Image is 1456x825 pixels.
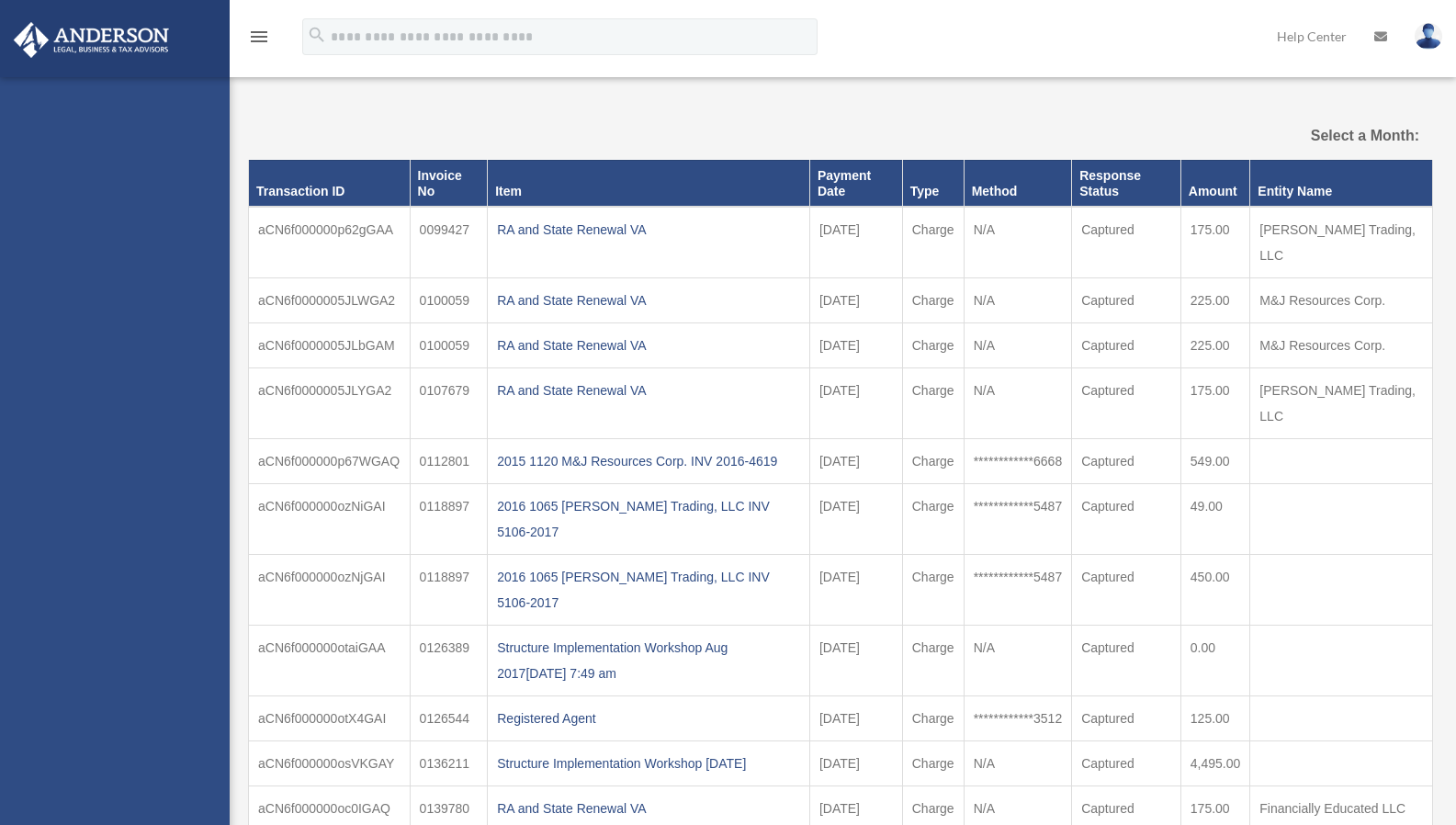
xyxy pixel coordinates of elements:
[809,368,902,439] td: [DATE]
[497,751,800,776] div: Structure Implementation Workshop [DATE]
[8,22,175,58] img: Anderson Advisors Platinum Portal
[902,555,964,626] td: Charge
[1249,123,1419,149] label: Select a Month:
[809,555,902,626] td: [DATE]
[964,278,1072,323] td: N/A
[248,26,270,48] i: menu
[1250,323,1433,368] td: M&J Resources Corp.
[902,368,964,439] td: Charge
[410,484,488,555] td: 0118897
[902,207,964,278] td: Charge
[497,635,800,686] div: Structure Implementation Workshop Aug 2017[DATE] 7:49 am
[902,323,964,368] td: Charge
[809,484,902,555] td: [DATE]
[1072,439,1181,484] td: Captured
[249,323,411,368] td: aCN6f0000005JLbGAM
[488,160,810,207] th: Item
[497,217,800,243] div: RA and State Renewal VA
[809,207,902,278] td: [DATE]
[1180,696,1250,741] td: 125.00
[497,333,800,358] div: RA and State Renewal VA
[249,207,411,278] td: aCN6f000000p62gGAA
[902,626,964,696] td: Charge
[964,741,1072,786] td: N/A
[410,696,488,741] td: 0126544
[809,439,902,484] td: [DATE]
[497,288,800,313] div: RA and State Renewal VA
[497,564,800,616] div: 2016 1065 [PERSON_NAME] Trading, LLC INV 5106-2017
[1180,741,1250,786] td: 4,495.00
[1250,278,1433,323] td: M&J Resources Corp.
[1072,207,1181,278] td: Captured
[249,555,411,626] td: aCN6f000000ozNjGAI
[1072,626,1181,696] td: Captured
[809,741,902,786] td: [DATE]
[1250,160,1433,207] th: Entity Name
[410,207,488,278] td: 0099427
[410,626,488,696] td: 0126389
[249,160,411,207] th: Transaction ID
[1072,555,1181,626] td: Captured
[497,796,800,821] div: RA and State Renewal VA
[410,323,488,368] td: 0100059
[249,626,411,696] td: aCN6f000000otaiGAA
[809,323,902,368] td: [DATE]
[809,278,902,323] td: [DATE]
[249,696,411,741] td: aCN6f000000otX4GAI
[1072,160,1181,207] th: Response Status
[1180,278,1250,323] td: 225.00
[964,368,1072,439] td: N/A
[902,439,964,484] td: Charge
[248,32,270,48] a: menu
[1180,323,1250,368] td: 225.00
[902,741,964,786] td: Charge
[964,160,1072,207] th: Method
[809,626,902,696] td: [DATE]
[497,493,800,545] div: 2016 1065 [PERSON_NAME] Trading, LLC INV 5106-2017
[809,160,902,207] th: Payment Date
[249,484,411,555] td: aCN6f000000ozNiGAI
[1072,696,1181,741] td: Captured
[497,448,800,474] div: 2015 1120 M&J Resources Corp. INV 2016-4619
[1180,484,1250,555] td: 49.00
[902,484,964,555] td: Charge
[902,278,964,323] td: Charge
[1072,484,1181,555] td: Captured
[249,368,411,439] td: aCN6f0000005JLYGA2
[410,368,488,439] td: 0107679
[1072,323,1181,368] td: Captured
[410,555,488,626] td: 0118897
[1180,626,1250,696] td: 0.00
[1072,741,1181,786] td: Captured
[1180,207,1250,278] td: 175.00
[902,696,964,741] td: Charge
[249,278,411,323] td: aCN6f0000005JLWGA2
[1072,278,1181,323] td: Captured
[1180,555,1250,626] td: 450.00
[410,439,488,484] td: 0112801
[249,741,411,786] td: aCN6f000000osVKGAY
[410,278,488,323] td: 0100059
[1072,368,1181,439] td: Captured
[1415,23,1442,50] img: User Pic
[964,626,1072,696] td: N/A
[964,207,1072,278] td: N/A
[307,25,327,45] i: search
[1250,207,1433,278] td: [PERSON_NAME] Trading, LLC
[497,378,800,403] div: RA and State Renewal VA
[809,696,902,741] td: [DATE]
[1180,368,1250,439] td: 175.00
[902,160,964,207] th: Type
[964,323,1072,368] td: N/A
[249,439,411,484] td: aCN6f000000p67WGAQ
[1250,368,1433,439] td: [PERSON_NAME] Trading, LLC
[1180,439,1250,484] td: 549.00
[410,741,488,786] td: 0136211
[497,706,800,731] div: Registered Agent
[1180,160,1250,207] th: Amount
[410,160,488,207] th: Invoice No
